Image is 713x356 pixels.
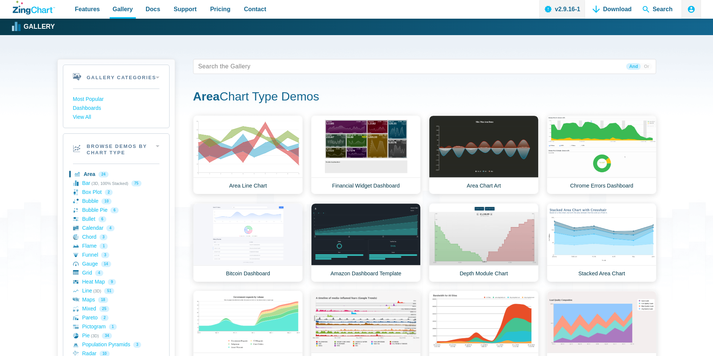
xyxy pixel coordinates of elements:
[429,115,539,194] a: Area Chart Art
[13,1,55,15] a: ZingChart Logo. Click to return to the homepage
[311,203,421,282] a: Amazon Dashboard Template
[24,24,55,30] strong: Gallery
[73,113,159,122] a: View All
[244,4,266,14] span: Contact
[174,4,196,14] span: Support
[626,63,641,70] span: And
[113,4,133,14] span: Gallery
[311,115,421,194] a: Financial Widget Dashboard
[63,65,169,89] h2: Gallery Categories
[547,203,656,282] a: Stacked Area Chart
[13,21,55,32] a: Gallery
[73,104,159,113] a: Dashboards
[63,134,169,164] h2: Browse Demos By Chart Type
[75,4,100,14] span: Features
[146,4,160,14] span: Docs
[429,203,539,282] a: Depth Module Chart
[547,115,656,194] a: Chrome Errors Dashboard
[193,115,303,194] a: Area Line Chart
[193,90,220,103] strong: Area
[193,89,656,106] h1: Chart Type Demos
[73,95,159,104] a: Most Popular
[193,203,303,282] a: Bitcoin Dashboard
[641,63,652,70] span: Or
[210,4,230,14] span: Pricing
